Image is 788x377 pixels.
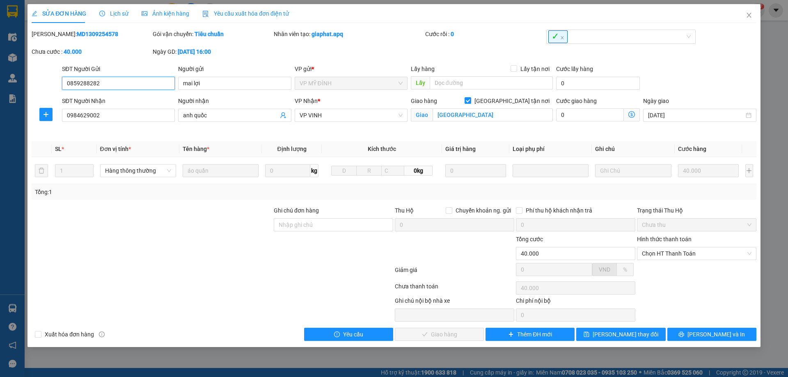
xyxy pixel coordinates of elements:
[411,76,430,89] span: Lấy
[394,282,515,296] div: Chưa thanh toán
[522,206,596,215] span: Phí thu hộ khách nhận trả
[517,330,552,339] span: Thêm ĐH mới
[642,247,751,260] span: Chọn HT Thanh Toán
[451,31,454,37] b: 0
[35,164,48,177] button: delete
[39,108,53,121] button: plus
[433,108,553,121] input: Giao tận nơi
[516,236,543,242] span: Tổng cước
[99,11,105,16] span: clock-circle
[304,328,393,341] button: exclamation-circleYêu cầu
[40,111,52,118] span: plus
[395,207,414,214] span: Thu Hộ
[202,10,289,17] span: Yêu cầu xuất hóa đơn điện tử
[142,11,147,16] span: picture
[678,146,706,152] span: Cước hàng
[548,30,568,43] span: ✓
[381,166,404,176] input: C
[576,328,665,341] button: save[PERSON_NAME] thay đổi
[599,266,610,273] span: VND
[280,112,286,119] span: user-add
[55,146,62,152] span: SL
[183,146,209,152] span: Tên hàng
[404,166,432,176] span: 0kg
[277,146,306,152] span: Định lượng
[41,330,97,339] span: Xuất hóa đơn hàng
[430,76,553,89] input: Dọc đường
[516,296,635,308] div: Chi phí nội bộ
[99,331,105,337] span: info-circle
[356,166,382,176] input: R
[178,64,291,73] div: Người gửi
[202,11,209,17] img: icon
[411,98,437,104] span: Giao hàng
[99,10,128,17] span: Lịch sử
[509,141,592,157] th: Loại phụ phí
[486,328,575,341] button: plusThêm ĐH mới
[637,206,756,215] div: Trạng thái Thu Hộ
[445,146,476,152] span: Giá trị hàng
[584,331,589,338] span: save
[678,164,739,177] input: 0
[628,111,635,118] span: dollar-circle
[105,165,171,177] span: Hàng thông thường
[517,64,553,73] span: Lấy tận nơi
[411,66,435,72] span: Lấy hàng
[310,164,318,177] span: kg
[637,236,692,242] label: Hình thức thanh toán
[274,218,393,231] input: Ghi chú đơn hàng
[471,96,553,105] span: [GEOGRAPHIC_DATA] tận nơi
[300,109,403,121] span: VP VINH
[343,330,363,339] span: Yêu cầu
[32,47,151,56] div: Chưa cước :
[183,164,259,177] input: VD: Bàn, Ghế
[395,296,514,308] div: Ghi chú nội bộ nhà xe
[334,331,340,338] span: exclamation-circle
[678,331,684,338] span: printer
[425,30,545,39] div: Cước rồi :
[738,4,761,27] button: Close
[395,328,484,341] button: checkGiao hàng
[643,98,669,104] label: Ngày giao
[746,12,752,18] span: close
[32,30,151,39] div: [PERSON_NAME]:
[452,206,514,215] span: Chuyển khoản ng. gửi
[394,265,515,280] div: Giảm giá
[556,108,624,121] input: Cước giao hàng
[593,330,658,339] span: [PERSON_NAME] thay đổi
[100,146,131,152] span: Đơn vị tính
[62,64,175,73] div: SĐT Người Gửi
[687,330,745,339] span: [PERSON_NAME] và In
[556,77,640,90] input: Cước lấy hàng
[32,11,37,16] span: edit
[411,108,433,121] span: Giao
[62,96,175,105] div: SĐT Người Nhận
[556,66,593,72] label: Cước lấy hàng
[142,10,189,17] span: Ảnh kiện hàng
[445,164,506,177] input: 0
[178,48,211,55] b: [DATE] 16:00
[77,31,118,37] b: MD1309254578
[295,64,408,73] div: VP gửi
[623,266,627,273] span: %
[556,98,597,104] label: Cước giao hàng
[32,10,86,17] span: SỬA ĐƠN HÀNG
[300,77,403,89] span: VP MỸ ĐÌNH
[595,164,671,177] input: Ghi Chú
[312,31,343,37] b: giaphat.apq
[274,207,319,214] label: Ghi chú đơn hàng
[195,31,224,37] b: Tiêu chuẩn
[642,219,751,231] span: Chưa thu
[178,96,291,105] div: Người nhận
[274,30,424,39] div: Nhân viên tạo:
[648,111,744,120] input: Ngày giao
[508,331,514,338] span: plus
[153,47,272,56] div: Ngày GD:
[331,166,357,176] input: D
[295,98,318,104] span: VP Nhận
[560,36,564,40] span: close
[64,48,82,55] b: 40.000
[35,187,304,196] div: Tổng: 1
[745,164,753,177] button: plus
[667,328,756,341] button: printer[PERSON_NAME] và In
